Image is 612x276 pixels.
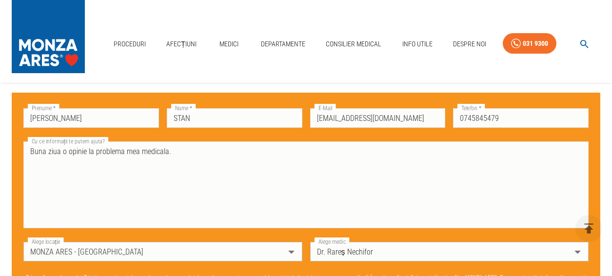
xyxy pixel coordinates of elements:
a: 031 9300 [503,33,556,54]
a: Departamente [257,34,309,54]
label: Prenume [28,104,59,112]
label: Alege locație [28,237,64,246]
div: 031 9300 [523,38,548,50]
a: Consilier Medical [322,34,385,54]
div: MONZA ARES - [GEOGRAPHIC_DATA] [23,242,302,261]
a: Proceduri [110,34,150,54]
label: E-Mail [315,104,336,112]
a: Despre Noi [449,34,490,54]
a: Afecțiuni [162,34,200,54]
label: Nume [171,104,196,112]
a: Medici [213,34,244,54]
label: Telefon [457,104,485,112]
button: delete [575,215,602,242]
label: Alege medic [315,237,349,246]
a: Info Utile [398,34,436,54]
div: Dr. Rareș Nechifor [310,242,589,261]
label: Cu ce informații te putem ajuta? [28,137,108,145]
